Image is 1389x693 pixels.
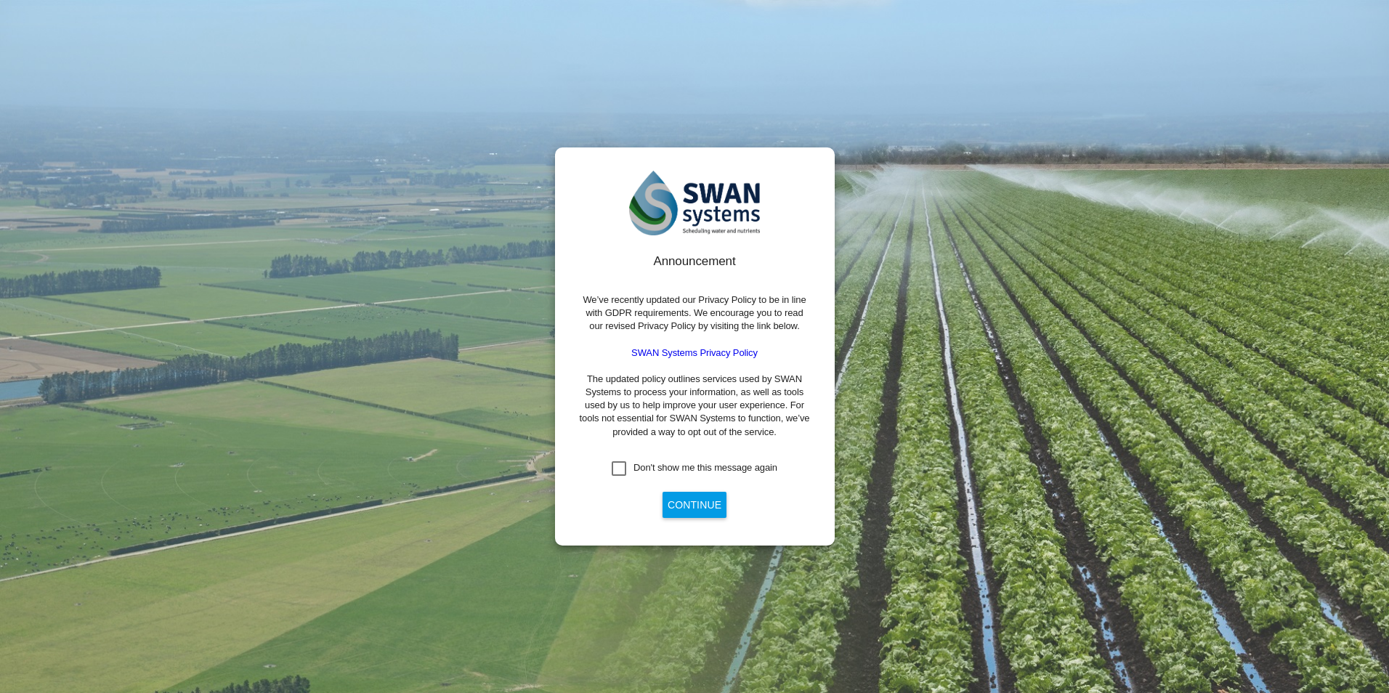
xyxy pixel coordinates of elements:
[629,171,760,235] img: SWAN-Landscape-Logo-Colour.png
[631,347,758,358] a: SWAN Systems Privacy Policy
[612,461,777,476] md-checkbox: Don't show me this message again
[663,492,726,518] button: Continue
[578,253,811,270] div: Announcement
[583,294,806,331] span: We’ve recently updated our Privacy Policy to be in line with GDPR requirements. We encourage you ...
[580,373,810,437] span: The updated policy outlines services used by SWAN Systems to process your information, as well as...
[633,461,777,474] div: Don't show me this message again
